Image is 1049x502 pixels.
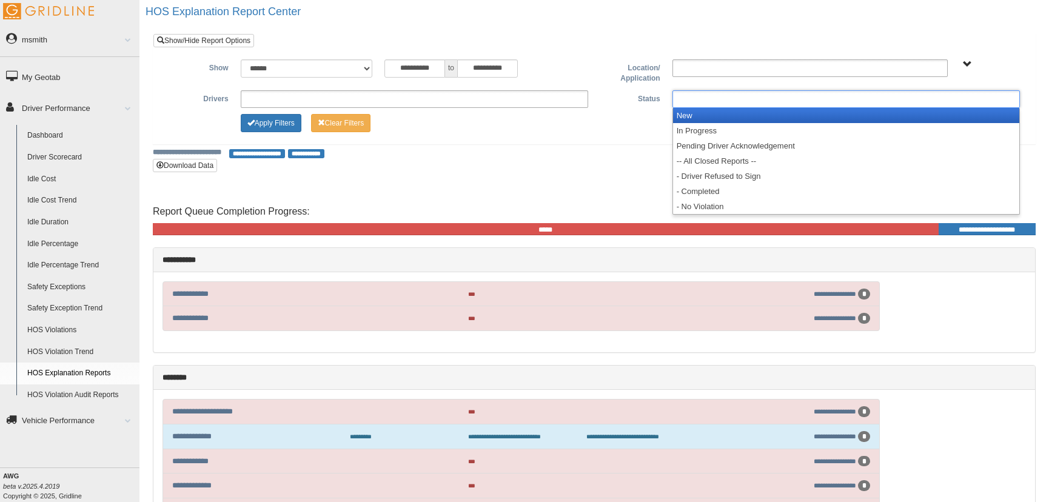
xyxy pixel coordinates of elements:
[22,298,139,320] a: Safety Exception Trend
[673,108,1019,123] li: New
[22,384,139,406] a: HOS Violation Audit Reports
[146,6,1049,18] h2: HOS Explanation Report Center
[311,114,371,132] button: Change Filter Options
[594,90,666,105] label: Status
[22,320,139,341] a: HOS Violations
[673,138,1019,153] li: Pending Driver Acknowledgement
[22,276,139,298] a: Safety Exceptions
[22,341,139,363] a: HOS Violation Trend
[22,233,139,255] a: Idle Percentage
[163,59,235,74] label: Show
[22,169,139,190] a: Idle Cost
[673,153,1019,169] li: -- All Closed Reports --
[22,125,139,147] a: Dashboard
[153,159,217,172] button: Download Data
[22,363,139,384] a: HOS Explanation Reports
[163,90,235,105] label: Drivers
[673,199,1019,214] li: - No Violation
[3,483,59,490] i: beta v.2025.4.2019
[22,212,139,233] a: Idle Duration
[153,206,1036,217] h4: Report Queue Completion Progress:
[3,471,139,501] div: Copyright © 2025, Gridline
[3,3,94,19] img: Gridline
[673,123,1019,138] li: In Progress
[673,169,1019,184] li: - Driver Refused to Sign
[153,34,254,47] a: Show/Hide Report Options
[594,59,666,84] label: Location/ Application
[445,59,457,78] span: to
[673,184,1019,199] li: - Completed
[3,472,19,480] b: AWG
[22,190,139,212] a: Idle Cost Trend
[22,255,139,276] a: Idle Percentage Trend
[241,114,301,132] button: Change Filter Options
[22,147,139,169] a: Driver Scorecard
